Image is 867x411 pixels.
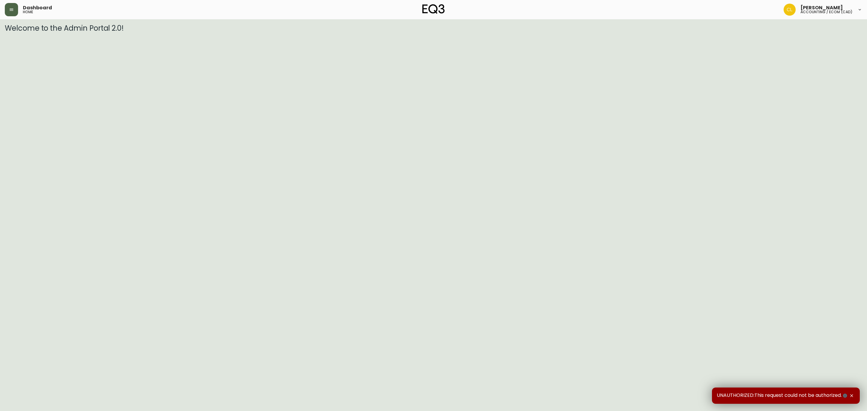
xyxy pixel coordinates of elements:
[800,10,853,14] h5: accounting / ecom (cad)
[5,24,862,32] h3: Welcome to the Admin Portal 2.0!
[23,5,52,10] span: Dashboard
[784,4,796,16] img: c8a50d9e0e2261a29cae8bb82ebd33d8
[717,392,848,399] span: UNAUTHORIZED:This request could not be authorized.
[800,5,843,10] span: [PERSON_NAME]
[422,4,445,14] img: logo
[23,10,33,14] h5: home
